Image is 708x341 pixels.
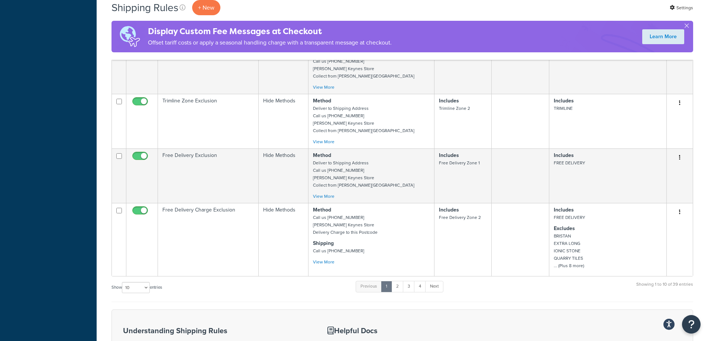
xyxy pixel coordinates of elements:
strong: Method [313,151,331,159]
button: Open Resource Center [682,315,701,334]
a: View More [313,259,334,265]
strong: Includes [439,97,459,105]
td: Free Delivery Charge Exclusion [158,203,259,276]
a: View More [313,84,334,91]
select: Showentries [122,282,150,293]
strong: Method [313,97,331,105]
p: Offset tariff costs or apply a seasonal handling charge with a transparent message at checkout. [148,37,392,48]
a: 3 [403,281,415,292]
td: Hide Methods [259,148,308,203]
a: 4 [414,281,426,292]
a: Learn More [642,29,684,44]
strong: Includes [554,206,574,214]
small: FREE DELIVERY [554,160,585,166]
strong: Includes [439,151,459,159]
small: FREE DELIVERY [554,214,585,221]
label: Show entries [111,282,162,293]
td: Trimline Zone Exclusion [158,94,259,148]
a: 2 [391,281,404,292]
small: Deliver to Shipping Address Call us [PHONE_NUMBER] [PERSON_NAME] Keynes Store Collect from [PERSO... [313,105,414,134]
strong: Includes [439,206,459,214]
strong: Includes [554,151,574,159]
small: BRISTAN EXTRA LONG IONIC STONE QUARRY TILES ... (Plus 8 more) [554,233,584,269]
h4: Display Custom Fee Messages at Checkout [148,25,392,37]
strong: Shipping [313,239,334,247]
div: Showing 1 to 10 of 39 entries [636,280,693,296]
td: Free Delivery Exclusion [158,148,259,203]
small: Deliver to Shipping Address Call us [PHONE_NUMBER] [PERSON_NAME] Keynes Store Collect from [PERSO... [313,160,414,188]
h3: Helpful Docs [327,327,449,335]
small: Free Delivery Zone 2 [439,214,481,221]
a: View More [313,138,334,145]
strong: Excludes [554,224,575,232]
strong: Includes [554,97,574,105]
small: Call us [PHONE_NUMBER] [313,247,364,254]
small: Trimline Zone 2 [439,105,470,112]
td: Hide Methods [259,203,308,276]
a: View More [313,193,334,200]
small: Call us [PHONE_NUMBER] [PERSON_NAME] Keynes Store Delivery Charge to this Postcode [313,214,378,236]
td: Stone Zone Exclusion [158,39,259,94]
a: Settings [670,3,693,13]
small: TRIMLINE [554,105,573,112]
small: Free Delivery Zone 1 [439,160,480,166]
img: duties-banner-06bc72dcb5fe05cb3f9472aba00be2ae8eb53ab6f0d8bb03d382ba314ac3c341.png [111,21,148,52]
a: 1 [381,281,392,292]
td: Hide Methods [259,94,308,148]
h1: Shipping Rules [111,0,178,15]
td: Hide Methods [259,39,308,94]
strong: Method [313,206,331,214]
small: Deliver to Shipping Address Call us [PHONE_NUMBER] [PERSON_NAME] Keynes Store Collect from [PERSO... [313,50,414,79]
a: Next [425,281,443,292]
a: Previous [356,281,382,292]
h3: Understanding Shipping Rules [123,327,309,335]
